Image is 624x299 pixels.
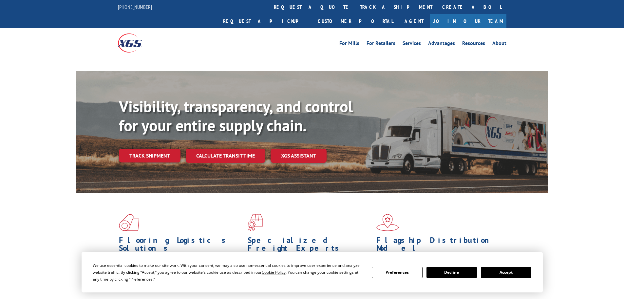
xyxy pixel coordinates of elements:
[248,236,371,255] h1: Specialized Freight Experts
[218,14,313,28] a: Request a pickup
[271,149,327,163] a: XGS ASSISTANT
[119,149,180,162] a: Track shipment
[118,4,152,10] a: [PHONE_NUMBER]
[130,276,153,282] span: Preferences
[119,96,353,136] b: Visibility, transparency, and control for your entire supply chain.
[426,267,477,278] button: Decline
[119,214,139,231] img: xgs-icon-total-supply-chain-intelligence-red
[339,41,359,48] a: For Mills
[403,41,421,48] a: Services
[372,267,422,278] button: Preferences
[376,236,500,255] h1: Flagship Distribution Model
[82,252,543,292] div: Cookie Consent Prompt
[367,41,395,48] a: For Retailers
[481,267,531,278] button: Accept
[398,14,430,28] a: Agent
[93,262,364,283] div: We use essential cookies to make our site work. With your consent, we may also use non-essential ...
[492,41,506,48] a: About
[313,14,398,28] a: Customer Portal
[262,269,286,275] span: Cookie Policy
[428,41,455,48] a: Advantages
[462,41,485,48] a: Resources
[376,214,399,231] img: xgs-icon-flagship-distribution-model-red
[186,149,265,163] a: Calculate transit time
[430,14,506,28] a: Join Our Team
[119,236,243,255] h1: Flooring Logistics Solutions
[248,214,263,231] img: xgs-icon-focused-on-flooring-red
